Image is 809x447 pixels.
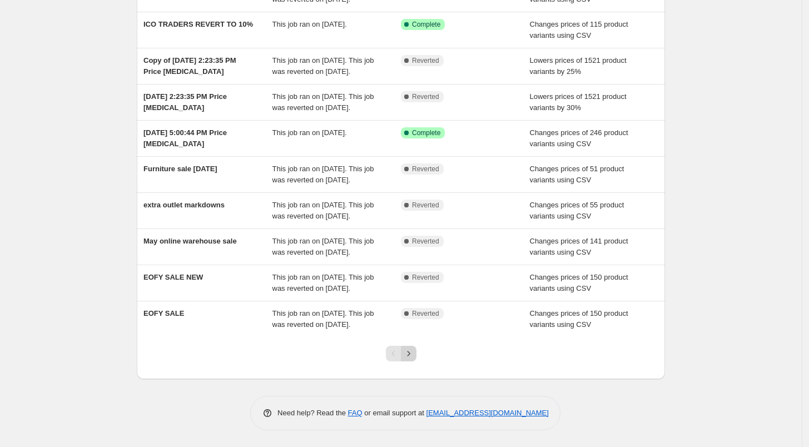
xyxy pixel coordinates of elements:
[412,201,439,210] span: Reverted
[530,201,624,220] span: Changes prices of 55 product variants using CSV
[143,273,203,281] span: EOFY SALE NEW
[530,128,628,148] span: Changes prices of 246 product variants using CSV
[272,165,374,184] span: This job ran on [DATE]. This job was reverted on [DATE].
[412,309,439,318] span: Reverted
[412,92,439,101] span: Reverted
[143,20,253,28] span: ICO TRADERS REVERT TO 10%
[272,92,374,112] span: This job ran on [DATE]. This job was reverted on [DATE].
[272,201,374,220] span: This job ran on [DATE]. This job was reverted on [DATE].
[143,128,227,148] span: [DATE] 5:00:44 PM Price [MEDICAL_DATA]
[143,92,227,112] span: [DATE] 2:23:35 PM Price [MEDICAL_DATA]
[272,309,374,329] span: This job ran on [DATE]. This job was reverted on [DATE].
[272,273,374,292] span: This job ran on [DATE]. This job was reverted on [DATE].
[530,165,624,184] span: Changes prices of 51 product variants using CSV
[530,273,628,292] span: Changes prices of 150 product variants using CSV
[143,165,217,173] span: Furniture sale [DATE]
[412,20,440,29] span: Complete
[143,56,236,76] span: Copy of [DATE] 2:23:35 PM Price [MEDICAL_DATA]
[412,56,439,65] span: Reverted
[426,409,549,417] a: [EMAIL_ADDRESS][DOMAIN_NAME]
[272,128,347,137] span: This job ran on [DATE].
[272,237,374,256] span: This job ran on [DATE]. This job was reverted on [DATE].
[530,237,628,256] span: Changes prices of 141 product variants using CSV
[348,409,363,417] a: FAQ
[386,346,416,361] nav: Pagination
[412,237,439,246] span: Reverted
[530,56,627,76] span: Lowers prices of 1521 product variants by 25%
[143,309,184,317] span: EOFY SALE
[530,92,627,112] span: Lowers prices of 1521 product variants by 30%
[530,20,628,39] span: Changes prices of 115 product variants using CSV
[530,309,628,329] span: Changes prices of 150 product variants using CSV
[272,20,347,28] span: This job ran on [DATE].
[412,273,439,282] span: Reverted
[363,409,426,417] span: or email support at
[401,346,416,361] button: Next
[412,128,440,137] span: Complete
[277,409,348,417] span: Need help? Read the
[143,237,237,245] span: May online warehouse sale
[143,201,225,209] span: extra outlet markdowns
[412,165,439,173] span: Reverted
[272,56,374,76] span: This job ran on [DATE]. This job was reverted on [DATE].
